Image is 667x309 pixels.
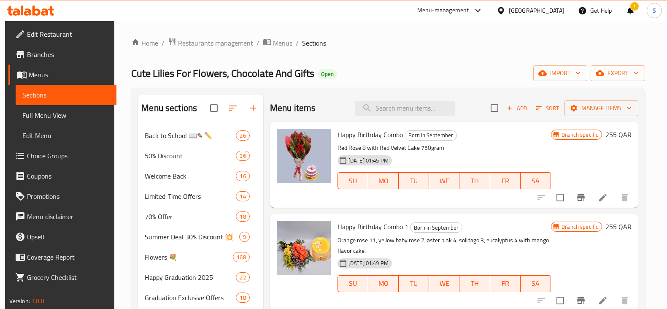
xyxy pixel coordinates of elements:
span: 26 [236,132,249,140]
span: Welcome Back [145,171,236,181]
span: Edit Menu [22,130,110,141]
span: 1.0.0 [31,295,44,306]
span: Graduation Exclusive Offers [145,293,236,303]
span: Sort [536,103,559,113]
span: 14 [236,192,249,201]
button: Manage items [564,100,638,116]
button: import [533,65,587,81]
button: TH [459,172,490,189]
a: Full Menu View [16,105,116,125]
span: MO [372,175,395,187]
span: SU [341,175,365,187]
div: Flowers 💐168 [138,247,263,267]
div: items [236,191,249,201]
a: Edit menu item [598,295,608,306]
div: items [236,151,249,161]
h6: 255 QAR [605,129,632,141]
span: Manage items [571,103,632,114]
a: Promotions [8,186,116,206]
span: Happy Birthday Combo 1 [338,220,408,233]
span: Sort sections [223,98,243,118]
span: Happy Graduation 2025 [145,272,236,282]
span: Add item [503,102,530,115]
a: Grocery Checklist [8,267,116,287]
a: Upsell [8,227,116,247]
span: TU [402,175,426,187]
span: Cute Lilies For Flowers, Chocolate And Gifts [131,64,314,83]
li: / [162,38,165,48]
span: Restaurants management [178,38,253,48]
span: [DATE] 01:49 PM [345,259,392,267]
li: / [296,38,299,48]
button: WE [429,172,459,189]
h2: Menu sections [141,102,197,114]
button: SA [521,172,551,189]
span: 16 [236,172,249,180]
nav: breadcrumb [131,38,645,49]
button: Add section [243,98,263,118]
span: Flowers 💐 [145,252,233,262]
button: Branch-specific-item [571,187,591,208]
a: Menus [8,65,116,85]
span: 36 [236,152,249,160]
img: Happy Birthday Combo 1 [277,221,331,275]
button: Add [503,102,530,115]
span: import [540,68,581,79]
span: Branch specific [558,131,602,139]
a: Coupons [8,166,116,186]
p: Orange rose 11, yellow baby rose 2, aster pink 4, solidago 3, eucalyptus 4 with mango flavor cake. [338,235,551,256]
div: items [239,232,250,242]
button: FR [490,275,521,292]
div: Born in September [410,222,462,233]
span: Sort items [530,102,564,115]
a: Edit menu item [598,192,608,203]
button: TU [399,172,429,189]
div: Summer Deal 30% Discount 💥9 [138,227,263,247]
span: SU [341,277,365,290]
a: Restaurants management [168,38,253,49]
span: Summer Deal 30% Discount 💥 [145,232,239,242]
span: S [653,6,656,15]
span: Choice Groups [27,151,110,161]
h2: Menu items [270,102,316,114]
button: MO [368,172,399,189]
span: 18 [236,213,249,221]
span: MO [372,277,395,290]
div: Welcome Back16 [138,166,263,186]
span: Select to update [551,189,569,206]
div: [GEOGRAPHIC_DATA] [509,6,564,15]
span: SA [524,175,548,187]
button: delete [615,187,635,208]
span: Coupons [27,171,110,181]
button: FR [490,172,521,189]
div: Limited-Time Offers14 [138,186,263,206]
span: Edit Restaurant [27,29,110,39]
div: Back to School 📖✎𓂃✏️26 [138,125,263,146]
button: TH [459,275,490,292]
a: Menu disclaimer [8,206,116,227]
span: 9 [240,233,249,241]
div: Limited-Time Offers [145,191,236,201]
button: WE [429,275,459,292]
span: 70% Offer [145,211,236,222]
span: TH [463,277,486,290]
a: Edit Menu [16,125,116,146]
a: Sections [16,85,116,105]
button: SU [338,172,368,189]
div: 50% Discount36 [138,146,263,166]
span: Open [318,70,337,78]
span: Sections [302,38,326,48]
div: items [236,293,249,303]
span: Born in September [410,223,462,233]
div: items [233,252,249,262]
span: Full Menu View [22,110,110,120]
span: 50% Discount [145,151,236,161]
span: Born in September [405,130,456,140]
span: export [597,68,638,79]
button: Sort [534,102,561,115]
span: TH [463,175,486,187]
div: items [236,171,249,181]
h6: 255 QAR [605,221,632,233]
